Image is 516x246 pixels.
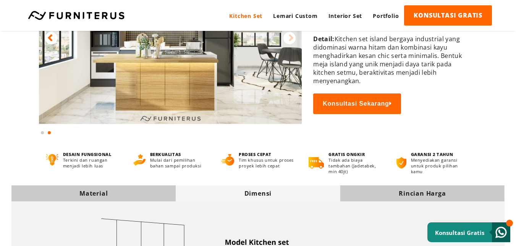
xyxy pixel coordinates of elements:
p: Tidak ada biaya tambahan (Jadetabek, min 40jt) [328,157,382,174]
p: Terkini dan ruangan menjadi lebih luas [63,157,120,169]
h4: BERKUALITAS [150,151,207,157]
img: desain-fungsional.png [46,154,58,166]
div: Rincian Harga [340,189,505,198]
h4: GARANSI 2 TAHUN [411,151,470,157]
button: Konsultasi Sekarang [313,93,401,114]
p: Mulai dari pemilihan bahan sampai produksi [150,157,207,169]
a: Konsultasi Gratis [427,222,510,242]
h4: DESAIN FUNGSIONAL [63,151,120,157]
img: bergaransi.png [396,157,406,169]
p: Kitchen set island bergaya industrial yang didominasi warna hitam dan kombinasi kayu menghadirkan... [313,35,466,85]
p: Tim khusus untuk proses proyek lebih cepat [239,157,294,169]
a: Lemari Custom [268,5,323,26]
h4: PROSES CEPAT [239,151,294,157]
a: KONSULTASI GRATIS [404,5,492,26]
img: proses-cepat.png [221,154,234,166]
h4: GRATIS ONGKIR [328,151,382,157]
a: Interior Set [323,5,368,26]
span: Detail: [313,35,334,43]
img: gratis-ongkir.png [309,157,324,169]
a: Kitchen Set [224,5,268,26]
a: Portfolio [367,5,404,26]
small: Konsultasi Gratis [435,229,484,236]
div: Dimensi [176,189,340,198]
img: berkualitas.png [133,154,145,166]
div: Material [11,189,176,198]
p: Menyediakan garansi untuk produk pilihan kamu [411,157,470,174]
